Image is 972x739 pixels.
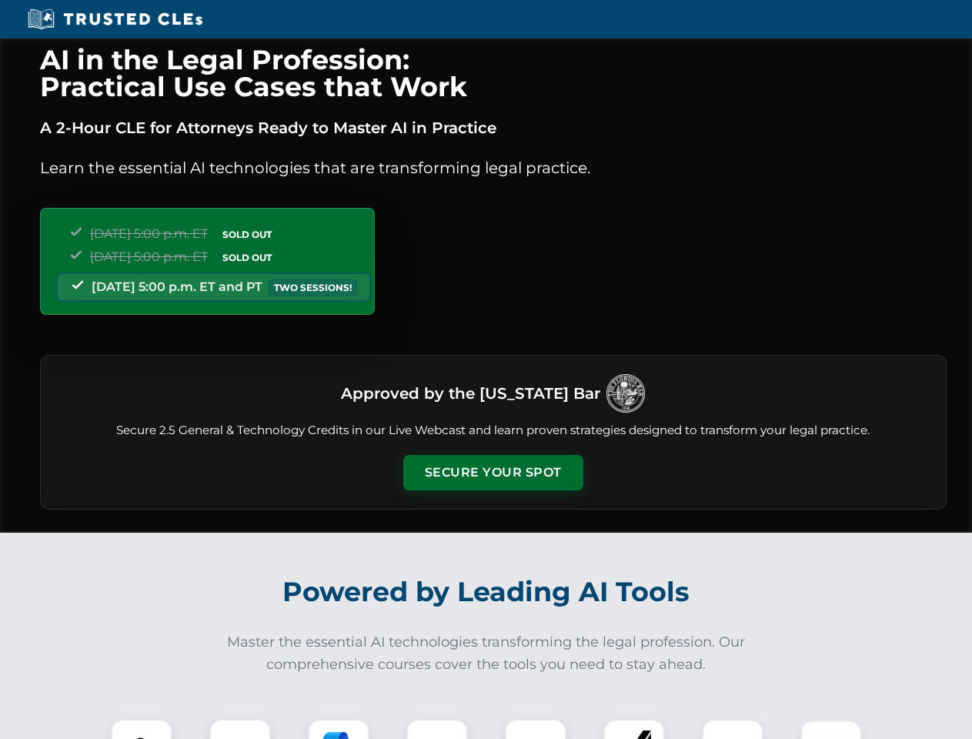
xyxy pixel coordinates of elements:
img: Trusted CLEs [23,8,207,31]
span: SOLD OUT [217,249,277,266]
span: SOLD OUT [217,226,277,242]
span: [DATE] 5:00 p.m. ET [90,249,208,264]
p: Learn the essential AI technologies that are transforming legal practice. [40,155,947,180]
p: Secure 2.5 General & Technology Credits in our Live Webcast and learn proven strategies designed ... [59,422,927,440]
h3: Approved by the [US_STATE] Bar [341,380,600,407]
h1: AI in the Legal Profession: Practical Use Cases that Work [40,46,947,100]
h2: Powered by Leading AI Tools [60,565,913,619]
span: [DATE] 5:00 p.m. ET [90,226,208,241]
button: Secure Your Spot [403,455,583,490]
p: A 2-Hour CLE for Attorneys Ready to Master AI in Practice [40,115,947,140]
img: Logo [606,374,645,413]
p: Master the essential AI technologies transforming the legal profession. Our comprehensive courses... [217,631,756,676]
